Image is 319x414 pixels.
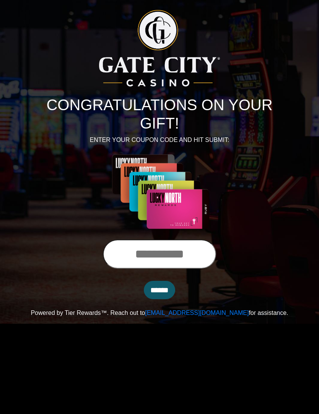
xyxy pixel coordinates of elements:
[28,96,291,132] h1: CONGRATULATIONS ON YOUR GIFT!
[91,154,228,230] img: Center Image
[31,310,288,316] span: Powered by Tier Rewards™. Reach out to for assistance.
[28,135,291,145] p: ENTER YOUR COUPON CODE AND HIT SUBMIT:
[145,310,249,316] a: [EMAIL_ADDRESS][DOMAIN_NAME]
[99,10,220,86] img: Logo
